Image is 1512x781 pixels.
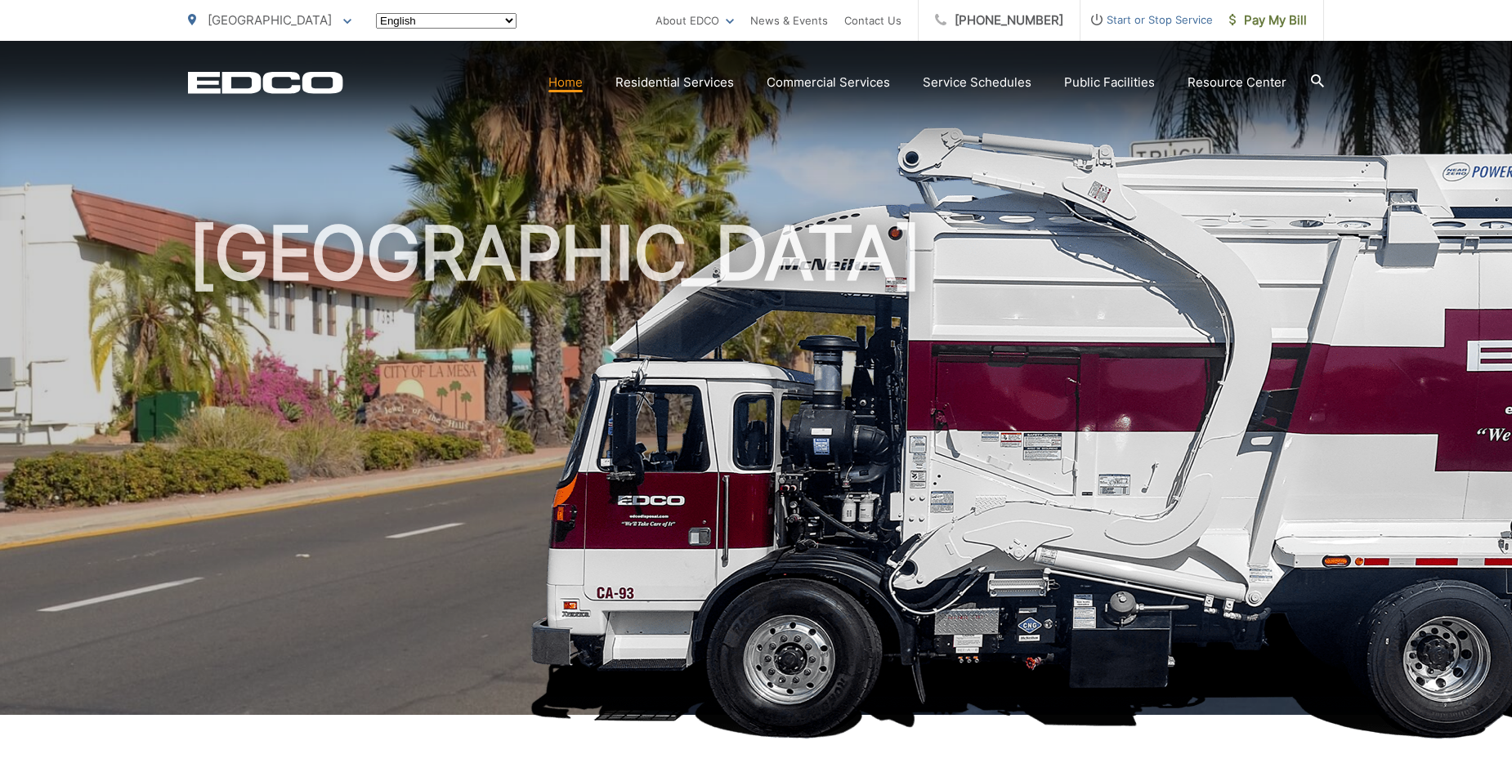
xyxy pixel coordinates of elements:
select: Select a language [376,13,517,29]
a: Service Schedules [923,73,1031,92]
a: Resource Center [1188,73,1286,92]
a: EDCD logo. Return to the homepage. [188,71,343,94]
a: Residential Services [615,73,734,92]
a: Commercial Services [767,73,890,92]
a: Public Facilities [1064,73,1155,92]
a: Contact Us [844,11,901,30]
a: Home [548,73,583,92]
a: News & Events [750,11,828,30]
span: Pay My Bill [1229,11,1307,30]
span: [GEOGRAPHIC_DATA] [208,12,332,28]
h1: [GEOGRAPHIC_DATA] [188,212,1324,730]
a: About EDCO [655,11,734,30]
